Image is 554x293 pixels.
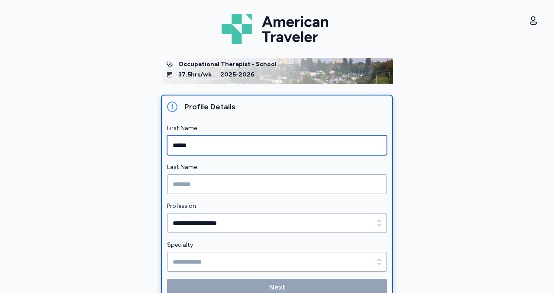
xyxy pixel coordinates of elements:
input: First Name [167,135,387,155]
label: Specialty [167,240,387,250]
div: Profile Details [184,101,387,113]
span: 2025 - 2026 [220,70,254,79]
label: Last Name [167,162,387,172]
span: Next [269,282,285,293]
img: Logo [222,10,332,48]
input: Last Name [167,174,387,194]
label: Profession [167,201,387,211]
label: First Name [167,123,387,134]
span: Occupational Therapist - School [178,60,277,69]
div: 1 [167,102,177,112]
span: 37.5 hrs/wk [178,70,212,79]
